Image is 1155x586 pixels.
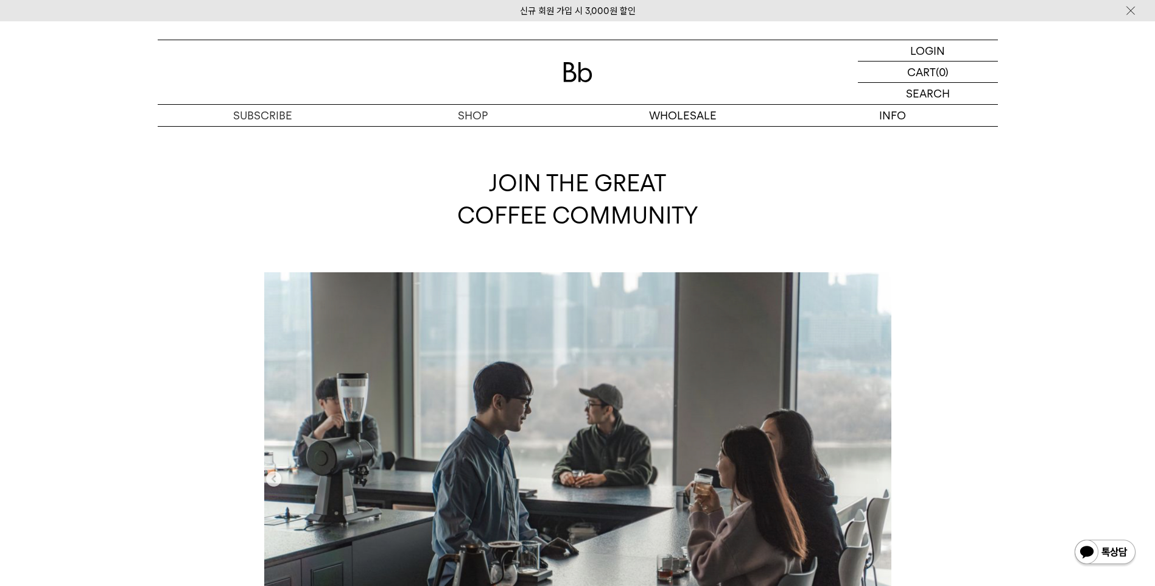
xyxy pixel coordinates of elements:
[578,105,788,126] p: WHOLESALE
[158,105,368,126] a: SUBSCRIBE
[910,40,945,61] p: LOGIN
[563,62,592,82] img: 로고
[457,169,698,229] span: JOIN THE GREAT COFFEE COMMUNITY
[788,105,998,126] p: INFO
[858,62,998,83] a: CART (0)
[936,62,949,82] p: (0)
[907,62,936,82] p: CART
[1073,538,1137,568] img: 카카오톡 채널 1:1 채팅 버튼
[368,105,578,126] a: SHOP
[520,5,636,16] a: 신규 회원 가입 시 3,000원 할인
[858,40,998,62] a: LOGIN
[906,83,950,104] p: SEARCH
